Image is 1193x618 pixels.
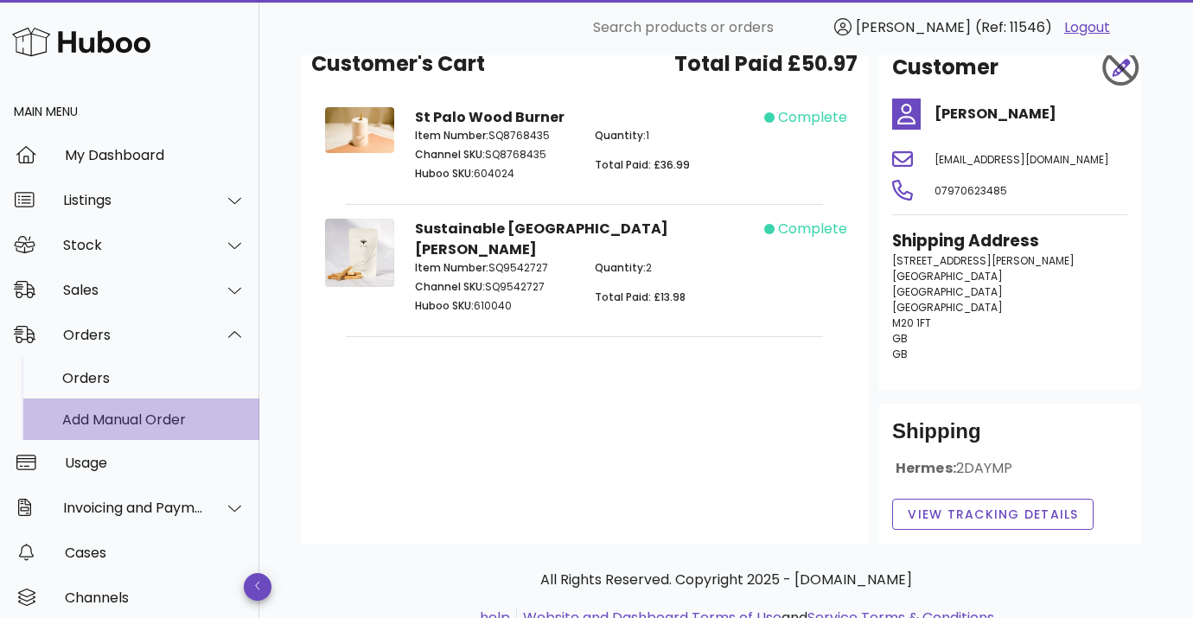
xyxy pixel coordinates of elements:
div: Cases [65,545,246,561]
div: Hermes: [892,459,1127,492]
h4: [PERSON_NAME] [935,104,1127,124]
p: SQ8768435 [415,128,574,143]
div: Sales [63,282,204,298]
a: Logout [1064,17,1110,38]
span: M20 1FT [892,315,931,330]
div: Listings [63,192,204,208]
h3: Shipping Address [892,229,1127,253]
img: Product Image [325,107,394,153]
span: Customer's Cart [311,48,485,80]
span: Huboo SKU: [415,298,474,313]
span: GB [892,331,908,346]
p: SQ9542727 [415,279,574,295]
div: Add Manual Order [62,411,246,428]
div: Channels [65,589,246,606]
span: [GEOGRAPHIC_DATA] [892,269,1003,284]
button: View Tracking details [892,499,1094,530]
span: [EMAIL_ADDRESS][DOMAIN_NAME] [935,152,1109,167]
span: Total Paid £50.97 [674,48,858,80]
img: Huboo Logo [12,23,150,61]
strong: St Palo Wood Burner [415,107,565,127]
span: (Ref: 11546) [975,17,1052,37]
div: Invoicing and Payments [63,500,204,516]
p: All Rights Reserved. Copyright 2025 - [DOMAIN_NAME] [315,570,1138,590]
span: Item Number: [415,260,488,275]
p: 1 [595,128,754,143]
span: complete [778,219,847,239]
div: Usage [65,455,246,471]
p: SQ9542727 [415,260,574,276]
img: Product Image [325,219,394,287]
span: View Tracking details [907,506,1079,524]
span: [PERSON_NAME] [856,17,971,37]
span: Quantity: [595,260,646,275]
span: [STREET_ADDRESS][PERSON_NAME] [892,253,1075,268]
div: Shipping [892,417,1127,459]
span: [GEOGRAPHIC_DATA] [892,300,1003,315]
strong: Sustainable [GEOGRAPHIC_DATA][PERSON_NAME] [415,219,668,259]
p: 2 [595,260,754,276]
div: My Dashboard [65,147,246,163]
div: Orders [63,327,204,343]
span: Total Paid: £13.98 [595,290,686,304]
div: Stock [63,237,204,253]
span: Quantity: [595,128,646,143]
span: Item Number: [415,128,488,143]
div: Orders [62,370,246,386]
span: Total Paid: £36.99 [595,157,690,172]
span: 07970623485 [935,183,1007,198]
p: 604024 [415,166,574,182]
span: GB [892,347,908,361]
span: Channel SKU: [415,279,485,294]
span: complete [778,107,847,128]
span: 2DAYMP [956,458,1013,478]
span: Huboo SKU: [415,166,474,181]
span: [GEOGRAPHIC_DATA] [892,284,1003,299]
p: SQ8768435 [415,147,574,162]
span: Channel SKU: [415,147,485,162]
h2: Customer [892,52,998,83]
p: 610040 [415,298,574,314]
